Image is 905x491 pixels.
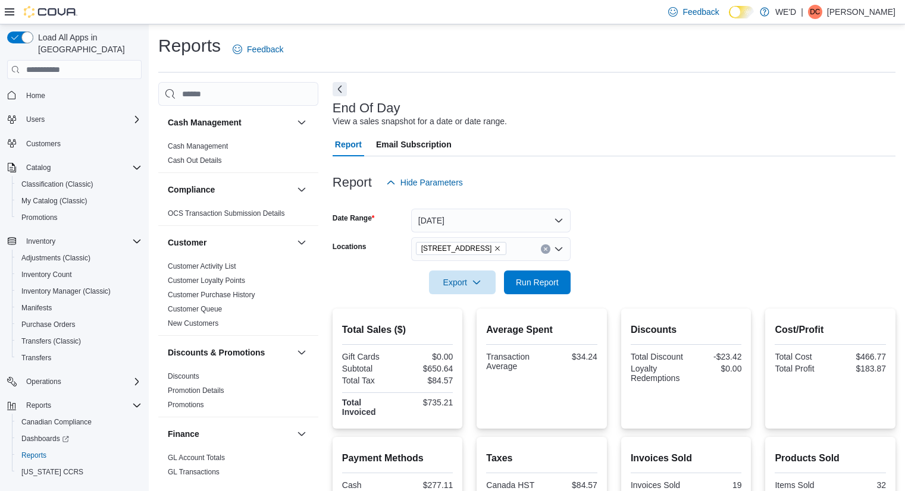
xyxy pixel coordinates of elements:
[2,111,146,128] button: Users
[168,347,265,358] h3: Discounts & Promotions
[12,316,146,333] button: Purchase Orders
[12,447,146,464] button: Reports
[429,270,496,294] button: Export
[400,177,463,188] span: Hide Parameters
[12,176,146,193] button: Classification (Classic)
[21,213,58,222] span: Promotions
[827,5,895,19] p: [PERSON_NAME]
[12,209,146,226] button: Promotions
[168,386,224,395] span: Promotion Details
[342,352,395,361] div: Gift Cards
[376,133,452,156] span: Email Subscription
[17,301,142,315] span: Manifests
[631,323,742,337] h2: Discounts
[333,242,367,251] label: Locations
[688,364,741,373] div: $0.00
[295,182,309,197] button: Compliance
[333,175,372,190] h3: Report
[333,115,507,128] div: View a sales snapshot for a date or date range.
[342,398,376,417] strong: Total Invoiced
[17,194,92,208] a: My Catalog (Classic)
[158,139,318,172] div: Cash Management
[400,364,453,373] div: $650.64
[17,251,142,265] span: Adjustments (Classic)
[17,284,115,298] a: Inventory Manager (Classic)
[21,87,142,102] span: Home
[682,6,719,18] span: Feedback
[17,448,142,462] span: Reports
[342,376,395,385] div: Total Tax
[17,415,142,429] span: Canadian Compliance
[775,323,886,337] h2: Cost/Profit
[168,347,292,358] button: Discounts & Promotions
[2,373,146,390] button: Operations
[21,417,92,427] span: Canadian Compliance
[333,101,400,115] h3: End Of Day
[168,453,225,462] span: GL Account Totals
[17,334,142,348] span: Transfers (Classic)
[168,142,228,150] a: Cash Management
[729,6,754,18] input: Dark Mode
[295,427,309,441] button: Finance
[168,454,225,462] a: GL Account Totals
[17,177,98,191] a: Classification (Classic)
[421,243,492,254] span: [STREET_ADDRESS]
[12,193,146,209] button: My Catalog (Classic)
[26,401,51,410] span: Reports
[21,234,142,248] span: Inventory
[333,213,375,223] label: Date Range
[21,451,46,460] span: Reports
[400,352,453,361] div: $0.00
[12,464,146,480] button: [US_STATE] CCRS
[631,451,742,465] h2: Invoices Sold
[26,237,55,246] span: Inventory
[2,233,146,250] button: Inventory
[21,160,142,175] span: Catalog
[158,206,318,225] div: Compliance
[21,112,49,127] button: Users
[168,319,218,328] span: New Customers
[21,180,93,189] span: Classification (Classic)
[411,209,571,232] button: [DATE]
[12,283,146,300] button: Inventory Manager (Classic)
[544,352,597,361] div: $34.24
[21,336,81,346] span: Transfers (Classic)
[486,352,539,371] div: Transaction Average
[436,270,488,294] span: Export
[295,235,309,250] button: Customer
[17,317,142,332] span: Purchase Orders
[688,352,741,361] div: -$23.42
[158,34,221,58] h1: Reports
[631,352,684,361] div: Total Discount
[631,364,684,383] div: Loyalty Redemptions
[168,428,292,440] button: Finance
[2,159,146,176] button: Catalog
[486,323,597,337] h2: Average Spent
[2,86,146,103] button: Home
[400,398,453,407] div: $735.21
[335,133,362,156] span: Report
[168,262,236,270] a: Customer Activity List
[801,5,803,19] p: |
[17,267,142,282] span: Inventory Count
[158,369,318,417] div: Discounts & Promotions
[168,184,215,196] h3: Compliance
[21,398,56,413] button: Reports
[17,465,88,479] a: [US_STATE] CCRS
[21,89,50,103] a: Home
[168,209,285,218] a: OCS Transaction Submission Details
[21,253,90,263] span: Adjustments (Classic)
[2,135,146,152] button: Customers
[21,234,60,248] button: Inventory
[168,117,242,128] h3: Cash Management
[342,480,395,490] div: Cash
[17,267,77,282] a: Inventory Count
[833,352,886,361] div: $466.77
[12,414,146,430] button: Canadian Compliance
[295,115,309,130] button: Cash Management
[26,377,61,386] span: Operations
[21,434,69,443] span: Dashboards
[21,160,55,175] button: Catalog
[21,270,72,279] span: Inventory Count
